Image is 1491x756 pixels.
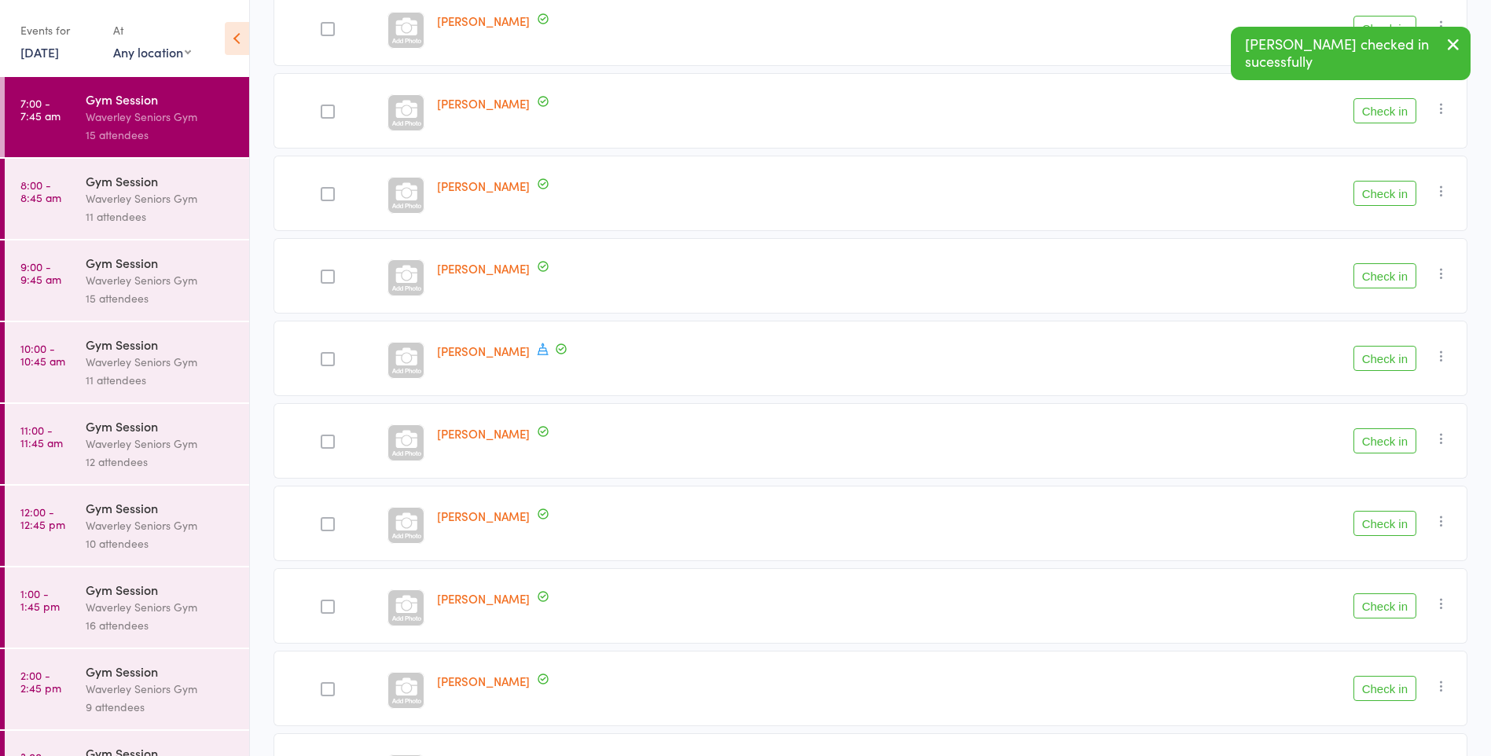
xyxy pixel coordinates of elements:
div: Waverley Seniors Gym [86,108,236,126]
div: Waverley Seniors Gym [86,189,236,207]
div: Waverley Seniors Gym [86,435,236,453]
div: Waverley Seniors Gym [86,516,236,534]
a: [PERSON_NAME] [437,508,530,524]
div: Gym Session [86,254,236,271]
a: 7:00 -7:45 amGym SessionWaverley Seniors Gym15 attendees [5,77,249,157]
a: [PERSON_NAME] [437,343,530,359]
div: At [113,17,191,43]
button: Check in [1353,428,1416,453]
div: Gym Session [86,662,236,680]
button: Check in [1353,16,1416,41]
div: Events for [20,17,97,43]
a: [PERSON_NAME] [437,178,530,194]
time: 10:00 - 10:45 am [20,342,65,367]
time: 8:00 - 8:45 am [20,178,61,204]
time: 12:00 - 12:45 pm [20,505,65,530]
div: 16 attendees [86,616,236,634]
a: 10:00 -10:45 amGym SessionWaverley Seniors Gym11 attendees [5,322,249,402]
a: [PERSON_NAME] [437,95,530,112]
time: 11:00 - 11:45 am [20,424,63,449]
div: Waverley Seniors Gym [86,680,236,698]
a: 1:00 -1:45 pmGym SessionWaverley Seniors Gym16 attendees [5,567,249,648]
button: Check in [1353,676,1416,701]
div: Gym Session [86,499,236,516]
time: 7:00 - 7:45 am [20,97,61,122]
button: Check in [1353,263,1416,288]
a: [PERSON_NAME] [437,260,530,277]
div: Gym Session [86,90,236,108]
div: Waverley Seniors Gym [86,598,236,616]
div: Any location [113,43,191,61]
div: 9 attendees [86,698,236,716]
div: 15 attendees [86,289,236,307]
a: 8:00 -8:45 amGym SessionWaverley Seniors Gym11 attendees [5,159,249,239]
button: Check in [1353,346,1416,371]
div: 11 attendees [86,371,236,389]
time: 2:00 - 2:45 pm [20,669,61,694]
button: Check in [1353,98,1416,123]
div: [PERSON_NAME] checked in sucessfully [1231,27,1471,80]
time: 9:00 - 9:45 am [20,260,61,285]
a: 12:00 -12:45 pmGym SessionWaverley Seniors Gym10 attendees [5,486,249,566]
a: 2:00 -2:45 pmGym SessionWaverley Seniors Gym9 attendees [5,649,249,729]
a: [PERSON_NAME] [437,590,530,607]
div: 15 attendees [86,126,236,144]
a: [DATE] [20,43,59,61]
div: Waverley Seniors Gym [86,353,236,371]
a: [PERSON_NAME] [437,13,530,29]
time: 1:00 - 1:45 pm [20,587,60,612]
div: Gym Session [86,581,236,598]
div: Gym Session [86,336,236,353]
a: 11:00 -11:45 amGym SessionWaverley Seniors Gym12 attendees [5,404,249,484]
a: [PERSON_NAME] [437,673,530,689]
button: Check in [1353,181,1416,206]
div: 10 attendees [86,534,236,552]
div: 11 attendees [86,207,236,226]
button: Check in [1353,593,1416,618]
div: Gym Session [86,172,236,189]
div: Waverley Seniors Gym [86,271,236,289]
div: Gym Session [86,417,236,435]
div: 12 attendees [86,453,236,471]
a: 9:00 -9:45 amGym SessionWaverley Seniors Gym15 attendees [5,240,249,321]
a: [PERSON_NAME] [437,425,530,442]
button: Check in [1353,511,1416,536]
